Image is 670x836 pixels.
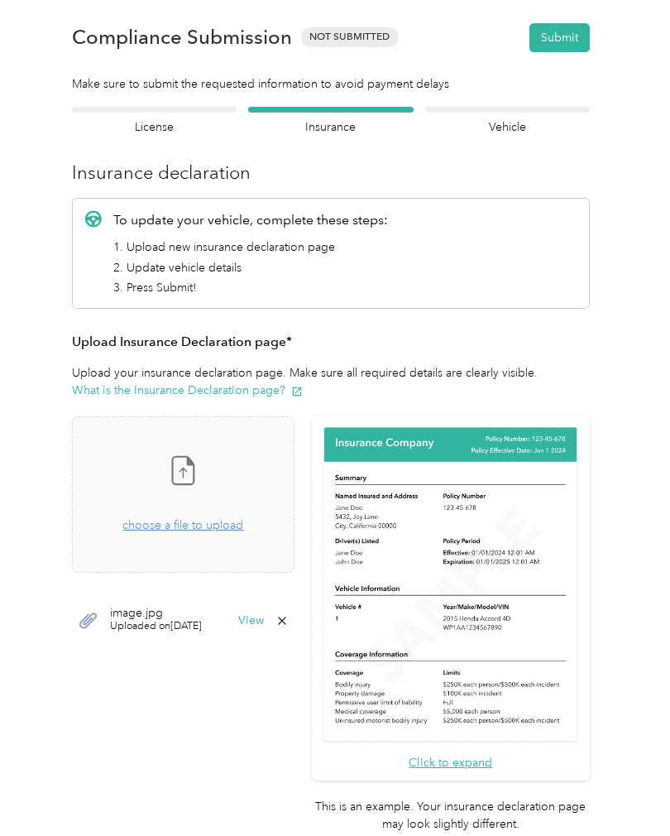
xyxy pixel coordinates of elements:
span: choose a file to upload [73,417,294,572]
h3: Insurance declaration [72,159,590,186]
button: View [238,615,264,627]
p: This is an example. Your insurance declaration page may look slightly different. [312,798,590,833]
p: Upload your insurance declaration page. Make sure all required details are clearly visible. [72,364,590,399]
h3: Upload Insurance Declaration page* [72,332,590,353]
span: Not Submitted [301,27,399,46]
h1: Compliance Submission [72,26,292,49]
p: To update your vehicle, complete these steps: [113,210,388,230]
h4: License [72,118,237,136]
button: What is the Insurance Declaration page? [72,382,303,399]
div: Make sure to submit the requested information to avoid payment delays [72,75,590,93]
img: Sample insurance declaration [320,425,581,745]
span: image.jpg [110,608,202,619]
iframe: Everlance-gr Chat Button Frame [577,743,670,836]
button: Submit [529,23,590,52]
li: 2. Update vehicle details [113,259,388,276]
button: Click to expand [409,754,492,771]
h4: Vehicle [425,118,590,136]
span: choose a file to upload [122,518,243,532]
li: 1. Upload new insurance declaration page [113,238,388,256]
h4: Insurance [248,118,413,136]
span: Uploaded on [DATE] [110,619,202,634]
li: 3. Press Submit! [113,279,388,296]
